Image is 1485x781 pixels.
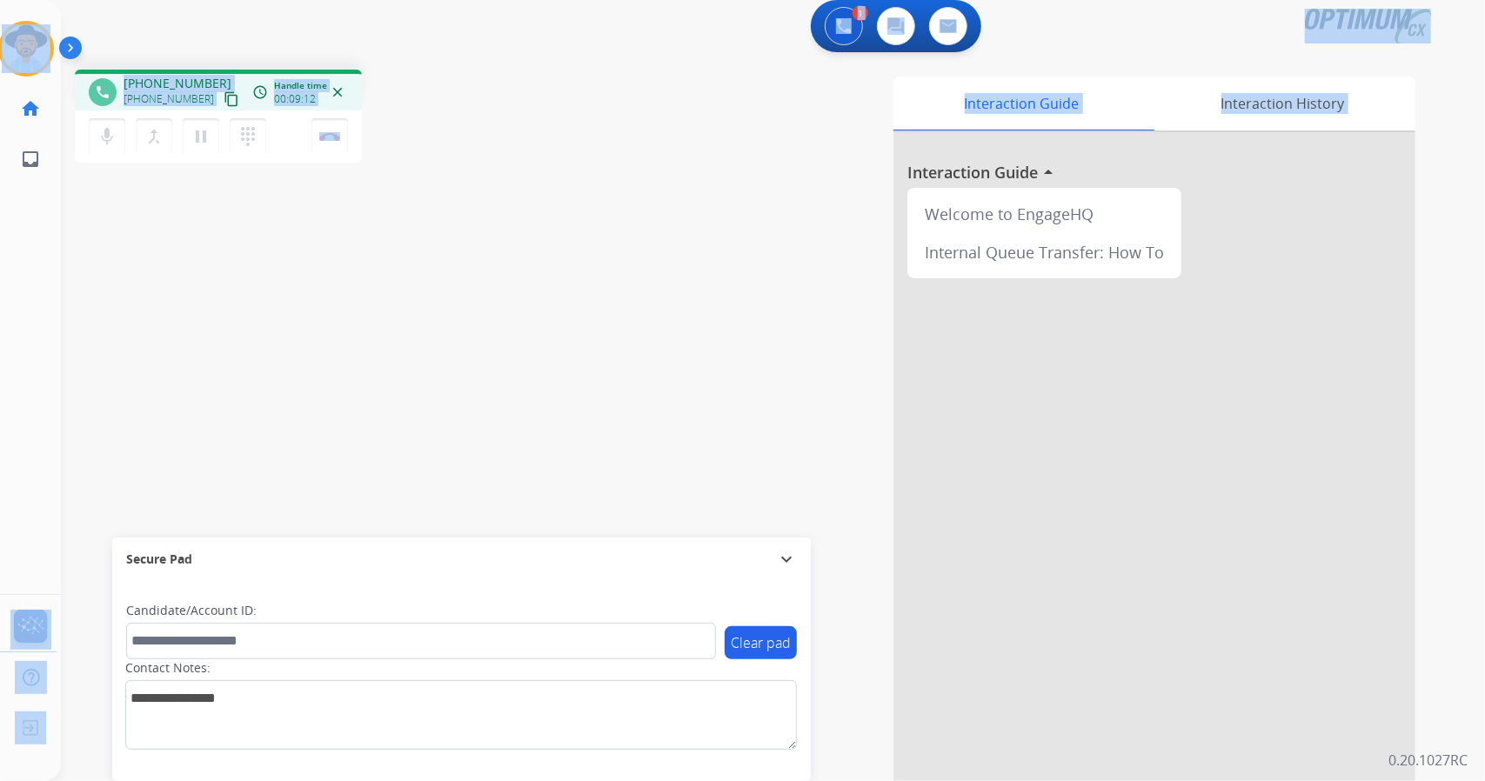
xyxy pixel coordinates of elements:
[20,149,41,170] mat-icon: inbox
[893,77,1150,130] div: Interaction Guide
[125,659,211,677] label: Contact Notes:
[191,126,211,147] mat-icon: pause
[20,98,41,119] mat-icon: home
[124,75,231,92] span: [PHONE_NUMBER]
[1388,750,1468,771] p: 0.20.1027RC
[914,195,1174,233] div: Welcome to EngageHQ
[776,549,797,570] mat-icon: expand_more
[237,126,258,147] mat-icon: dialpad
[1150,77,1415,130] div: Interaction History
[274,79,327,92] span: Handle time
[144,126,164,147] mat-icon: merge_type
[252,84,268,100] mat-icon: access_time
[124,92,214,106] span: [PHONE_NUMBER]
[126,551,192,568] span: Secure Pad
[330,84,345,100] mat-icon: close
[2,24,50,73] img: avatar
[853,5,868,21] div: 1
[274,92,316,106] span: 00:09:12
[319,132,340,141] img: control
[95,84,110,100] mat-icon: phone
[725,626,797,659] button: Clear pad
[97,126,117,147] mat-icon: mic
[914,233,1174,271] div: Internal Queue Transfer: How To
[126,602,257,619] label: Candidate/Account ID:
[224,91,239,107] mat-icon: content_copy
